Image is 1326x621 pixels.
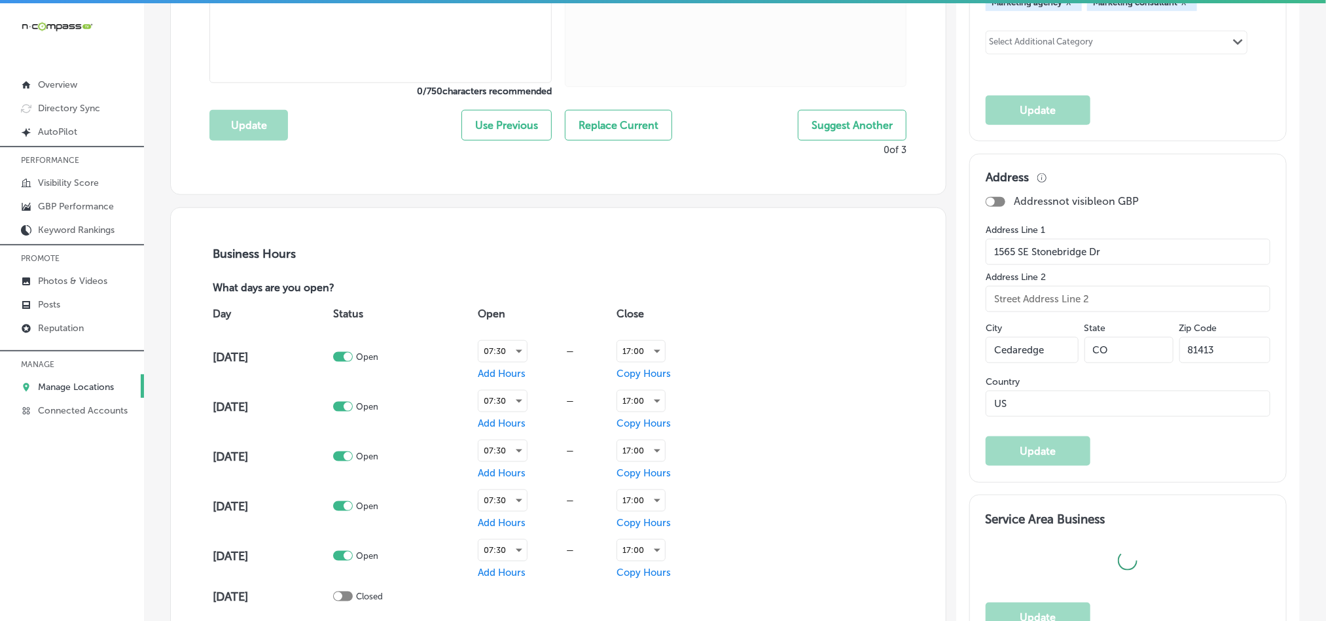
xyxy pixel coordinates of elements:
[617,490,665,511] div: 17:00
[986,323,1002,334] label: City
[986,337,1079,363] input: City
[528,495,614,505] div: —
[213,499,330,514] h4: [DATE]
[986,272,1270,283] label: Address Line 2
[38,323,84,334] p: Reputation
[213,549,330,563] h4: [DATE]
[356,551,378,561] p: Open
[528,346,614,356] div: —
[478,490,527,511] div: 07:30
[617,440,665,461] div: 17:00
[209,296,330,332] th: Day
[617,341,665,362] div: 17:00
[38,177,99,188] p: Visibility Score
[38,201,114,212] p: GBP Performance
[356,402,378,412] p: Open
[478,467,526,479] span: Add Hours
[356,352,378,362] p: Open
[986,170,1029,185] h3: Address
[213,450,330,464] h4: [DATE]
[1084,337,1174,363] input: NY
[617,540,665,561] div: 17:00
[38,224,115,236] p: Keyword Rankings
[1084,323,1106,334] label: State
[38,381,114,393] p: Manage Locations
[356,452,378,461] p: Open
[1014,195,1139,207] p: Address not visible on GBP
[478,567,526,578] span: Add Hours
[986,286,1270,312] input: Street Address Line 2
[213,400,330,414] h4: [DATE]
[986,512,1270,531] h3: Service Area Business
[478,341,527,362] div: 07:30
[528,396,614,406] div: —
[38,275,107,287] p: Photos & Videos
[209,86,552,97] label: 0 / 750 characters recommended
[38,299,60,310] p: Posts
[213,350,330,364] h4: [DATE]
[38,103,100,114] p: Directory Sync
[1179,323,1217,334] label: Zip Code
[330,296,475,332] th: Status
[209,247,906,261] h3: Business Hours
[617,517,671,529] span: Copy Hours
[478,391,527,412] div: 07:30
[617,417,671,429] span: Copy Hours
[986,224,1270,236] label: Address Line 1
[884,144,906,156] p: 0 of 3
[21,20,93,33] img: 660ab0bf-5cc7-4cb8-ba1c-48b5ae0f18e60NCTV_CLogo_TV_Black_-500x88.png
[986,391,1270,417] input: Country
[478,540,527,561] div: 07:30
[478,440,527,461] div: 07:30
[38,79,77,90] p: Overview
[617,467,671,479] span: Copy Hours
[986,96,1090,125] button: Update
[798,110,906,141] button: Suggest Another
[617,567,671,578] span: Copy Hours
[209,282,428,296] p: What days are you open?
[475,296,614,332] th: Open
[1179,337,1270,363] input: Zip Code
[617,368,671,380] span: Copy Hours
[356,501,378,511] p: Open
[213,590,330,604] h4: [DATE]
[38,405,128,416] p: Connected Accounts
[986,436,1090,466] button: Update
[613,296,732,332] th: Close
[986,376,1270,387] label: Country
[38,126,77,137] p: AutoPilot
[356,592,383,601] p: Closed
[986,239,1270,265] input: Street Address Line 1
[990,37,1094,52] div: Select Additional Category
[617,391,665,412] div: 17:00
[565,110,672,141] button: Replace Current
[209,110,288,141] button: Update
[461,110,552,141] button: Use Previous
[478,517,526,529] span: Add Hours
[478,417,526,429] span: Add Hours
[528,446,614,455] div: —
[528,545,614,555] div: —
[478,368,526,380] span: Add Hours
